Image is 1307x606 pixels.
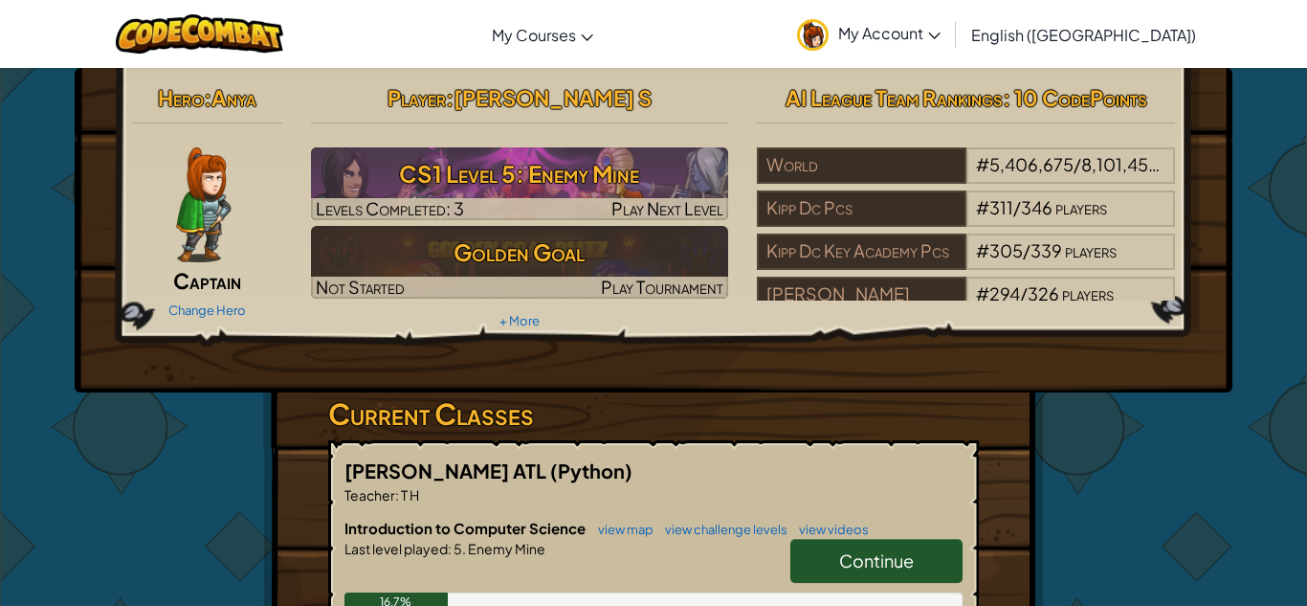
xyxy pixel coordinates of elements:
span: 311 [989,196,1013,218]
span: English ([GEOGRAPHIC_DATA]) [971,25,1196,45]
a: My Account [787,4,950,64]
div: Kipp Dc Key Academy Pcs [757,234,965,270]
span: Enemy Mine [466,540,545,557]
a: view videos [789,522,869,537]
a: + More [499,313,540,328]
span: : [395,486,399,504]
img: CodeCombat logo [116,14,283,54]
span: My Courses [492,25,576,45]
a: [PERSON_NAME]#294/326players [757,295,1175,317]
h3: Current Classes [328,393,979,436]
span: : 10 CodePoints [1003,84,1147,111]
h3: Golden Goal [311,231,729,274]
span: Play Tournament [601,276,723,298]
span: AI League Team Rankings [786,84,1003,111]
span: 5,406,675 [989,153,1074,175]
a: Kipp Dc Key Academy Pcs#305/339players [757,252,1175,274]
span: 339 [1030,239,1062,261]
span: / [1074,153,1081,175]
span: : [204,84,211,111]
span: / [1013,196,1021,218]
span: / [1023,239,1030,261]
span: Player [388,84,446,111]
span: 346 [1021,196,1052,218]
a: Change Hero [168,303,246,318]
a: World#5,406,675/8,101,451players [757,166,1175,188]
span: [PERSON_NAME] S [454,84,652,111]
span: # [976,282,989,304]
span: Not Started [316,276,405,298]
div: Kipp Dc Pcs [757,191,965,227]
a: Play Next Level [311,147,729,220]
img: avatar [797,19,829,51]
span: 5. [452,540,466,557]
div: [PERSON_NAME] [757,277,965,313]
a: Golden GoalNot StartedPlay Tournament [311,226,729,299]
img: captain-pose.png [176,147,231,262]
span: T H [399,486,419,504]
span: : [446,84,454,111]
h3: CS1 Level 5: Enemy Mine [311,152,729,195]
span: (Python) [550,459,632,483]
span: players [1065,239,1117,261]
span: 305 [989,239,1023,261]
span: Anya [211,84,256,111]
img: CS1 Level 5: Enemy Mine [311,147,729,220]
span: Hero [158,84,204,111]
a: English ([GEOGRAPHIC_DATA]) [962,9,1206,60]
span: 8,101,451 [1081,153,1160,175]
a: view map [588,522,653,537]
span: Introduction to Computer Science [344,519,588,537]
span: [PERSON_NAME] ATL [344,459,550,483]
span: Play Next Level [611,197,723,219]
span: players [1055,196,1107,218]
a: Kipp Dc Pcs#311/346players [757,209,1175,231]
span: Teacher [344,486,395,504]
span: / [1020,282,1028,304]
span: Levels Completed: 3 [316,197,464,219]
span: My Account [838,23,941,43]
span: Captain [173,267,241,294]
span: Continue [839,550,914,572]
span: # [976,196,989,218]
img: Golden Goal [311,226,729,299]
a: view challenge levels [655,522,787,537]
span: 294 [989,282,1020,304]
span: 326 [1028,282,1059,304]
span: # [976,153,989,175]
a: My Courses [482,9,603,60]
span: # [976,239,989,261]
div: World [757,147,965,184]
span: : [448,540,452,557]
span: Last level played [344,540,448,557]
span: players [1062,282,1114,304]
